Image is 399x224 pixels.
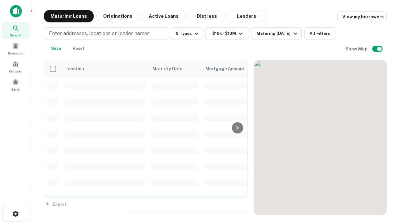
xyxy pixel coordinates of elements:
th: Maturity Date [149,60,202,77]
a: View my borrowers [337,11,387,22]
a: Contacts [2,58,29,75]
button: Reset [69,42,89,55]
button: Maturing [DATE] [252,27,302,40]
button: Maturing Loans [44,10,94,22]
button: $10k - $10M [205,27,249,40]
h6: Show Map [345,45,368,52]
span: Maturity Date [152,65,190,72]
button: 9 Types [171,27,203,40]
th: Location [61,60,149,77]
th: Mortgage Amount [202,60,270,77]
div: 0 0 [254,60,386,215]
a: Borrowers [2,40,29,57]
span: Search [10,33,21,38]
span: Mortgage Amount [205,65,253,72]
p: Enter addresses, locations or lender names [49,30,150,37]
button: Active Loans [142,10,185,22]
span: Saved [11,87,20,92]
iframe: Chat Widget [368,174,399,204]
button: Originations [96,10,139,22]
button: All Filters [304,27,335,40]
button: Enter addresses, locations or lender names [44,27,168,40]
a: Saved [2,76,29,93]
div: Maturing [DATE] [257,30,299,37]
button: Lenders [228,10,265,22]
span: Contacts [9,69,22,74]
button: Save your search to get updates of matches that match your search criteria. [46,42,66,55]
span: Location [65,65,84,72]
button: Distress [188,10,225,22]
span: Borrowers [8,51,23,56]
img: capitalize-icon.png [10,5,22,17]
a: Search [2,22,29,39]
